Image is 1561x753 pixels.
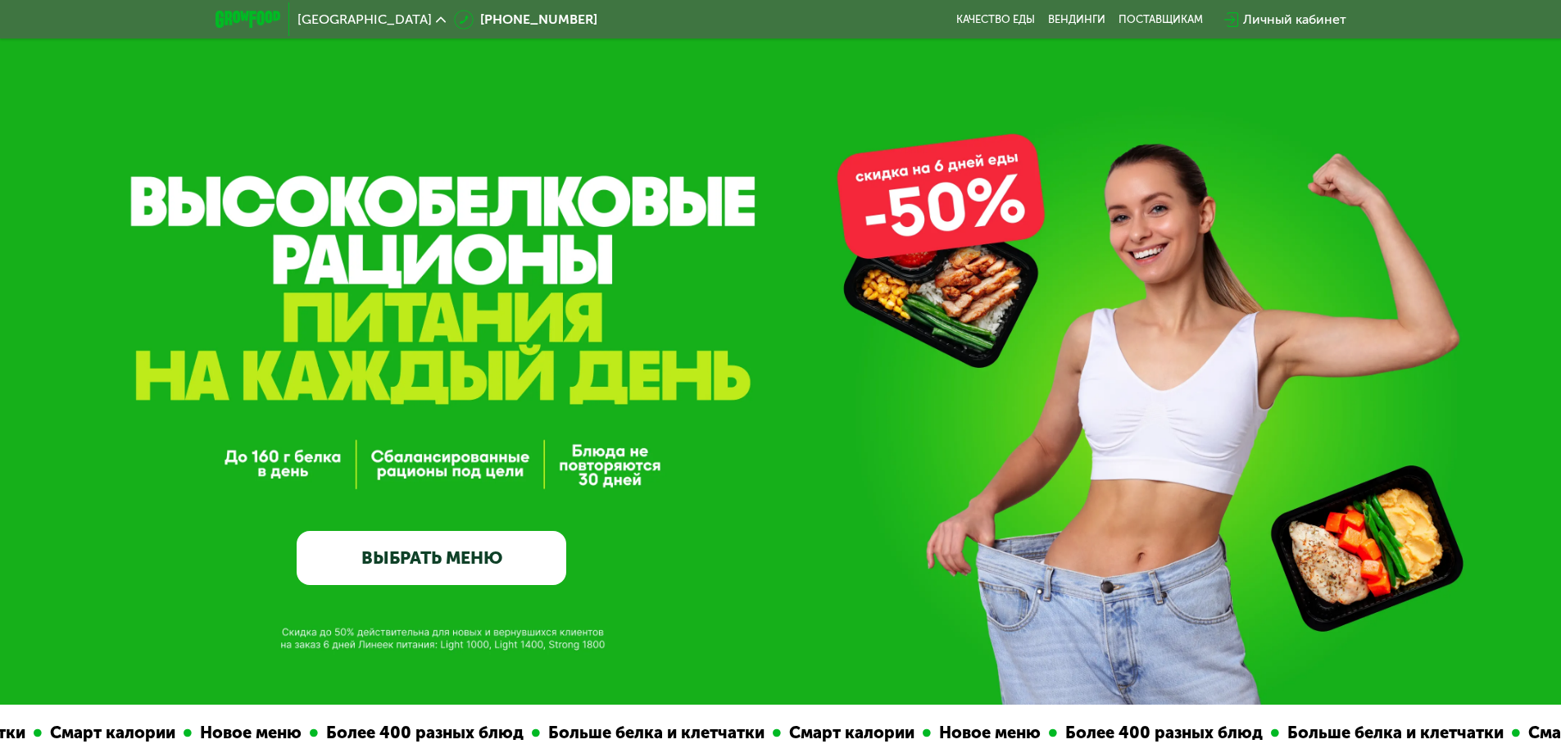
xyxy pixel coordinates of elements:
div: Больше белка и клетчатки [1279,720,1512,746]
div: Более 400 разных блюд [1057,720,1271,746]
a: Вендинги [1048,13,1105,26]
div: Личный кабинет [1243,10,1346,29]
a: ВЫБРАТЬ МЕНЮ [297,531,566,585]
div: Больше белка и клетчатки [540,720,773,746]
div: Новое меню [192,720,310,746]
a: [PHONE_NUMBER] [454,10,597,29]
div: Новое меню [931,720,1049,746]
div: поставщикам [1119,13,1203,26]
div: Более 400 разных блюд [318,720,532,746]
a: Качество еды [956,13,1035,26]
div: Смарт калории [42,720,184,746]
span: [GEOGRAPHIC_DATA] [297,13,432,26]
div: Смарт калории [781,720,923,746]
